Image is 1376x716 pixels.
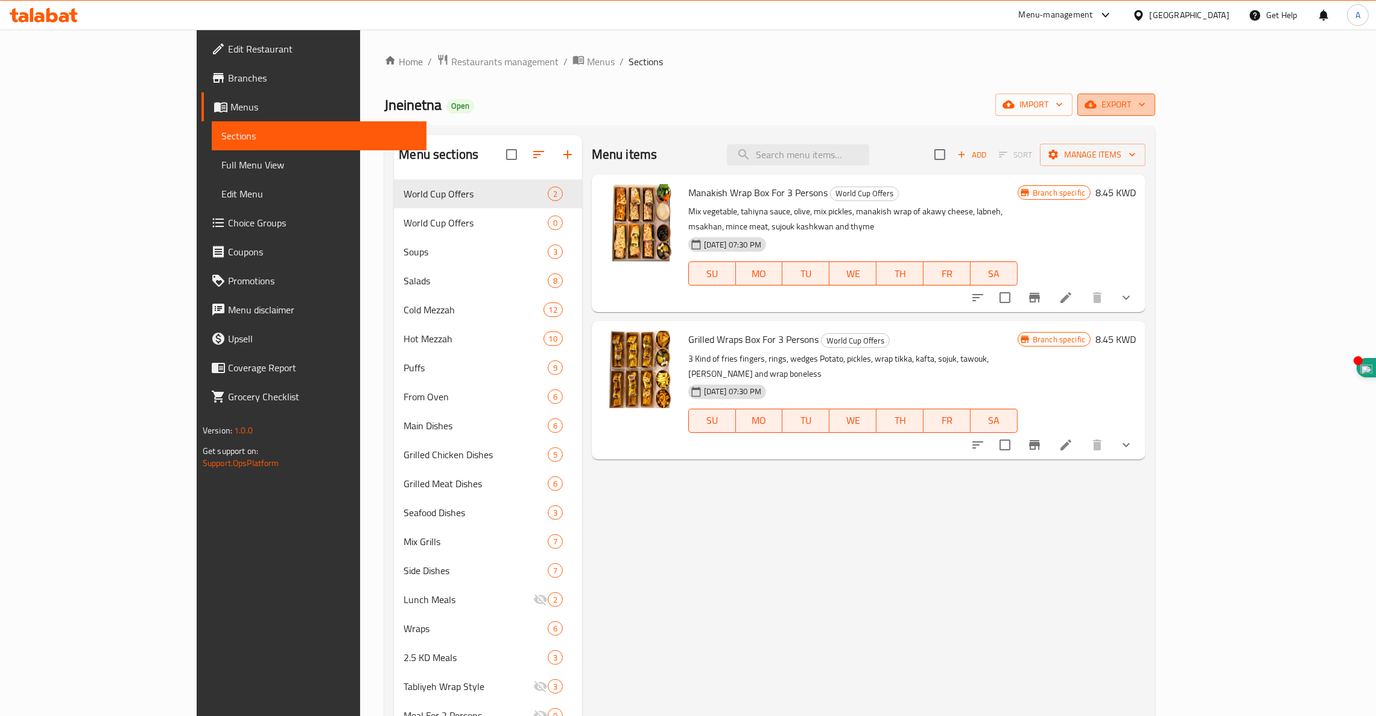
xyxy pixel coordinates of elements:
[1112,283,1141,312] button: show more
[548,621,563,636] div: items
[548,188,562,200] span: 2
[953,145,991,164] button: Add
[404,302,543,317] span: Cold Mezzah
[548,187,563,201] div: items
[592,145,658,164] h2: Menu items
[877,409,924,433] button: TH
[548,650,563,665] div: items
[428,54,432,69] li: /
[201,92,426,121] a: Menus
[446,99,474,113] div: Open
[834,412,872,429] span: WE
[699,386,766,397] span: [DATE] 07:30 PM
[212,179,426,208] a: Edit Menu
[228,273,417,288] span: Promotions
[404,245,547,259] div: Soups
[829,409,877,433] button: WE
[736,409,783,433] button: MO
[201,353,426,382] a: Coverage Report
[548,216,563,230] div: items
[548,507,562,519] span: 3
[404,621,547,636] span: Wraps
[404,360,547,375] span: Puffs
[201,208,426,237] a: Choice Groups
[394,382,582,411] div: From Oven6
[1083,283,1112,312] button: delete
[394,614,582,643] div: Wraps6
[404,563,547,578] div: Side Dishes
[212,150,426,179] a: Full Menu View
[548,534,563,549] div: items
[992,432,1018,458] span: Select to update
[394,527,582,556] div: Mix Grills7
[694,412,731,429] span: SU
[548,505,563,520] div: items
[399,145,478,164] h2: Menu sections
[499,142,524,167] span: Select all sections
[992,285,1018,310] span: Select to update
[782,409,829,433] button: TU
[620,54,624,69] li: /
[688,330,819,348] span: Grilled Wraps Box For 3 Persons
[727,144,869,165] input: search
[736,261,783,286] button: MO
[404,476,547,491] span: Grilled Meat Dishes
[404,216,547,230] span: World Cup Offers
[1083,430,1112,459] button: delete
[394,237,582,266] div: Soups3
[404,331,543,346] span: Hot Mezzah
[404,187,547,201] span: World Cup Offers
[741,412,778,429] span: MO
[956,148,988,162] span: Add
[548,360,563,375] div: items
[963,283,992,312] button: sort-choices
[201,382,426,411] a: Grocery Checklist
[1020,430,1049,459] button: Branch-specific-item
[601,331,679,408] img: Grilled Wraps Box For 3 Persons
[975,265,1013,283] span: SA
[230,100,417,114] span: Menus
[228,302,417,317] span: Menu disclaimer
[787,265,825,283] span: TU
[201,295,426,324] a: Menu disclaimer
[548,623,562,634] span: 6
[404,679,533,694] span: Tabliyeh Wrap Style
[563,54,568,69] li: /
[201,63,426,92] a: Branches
[404,447,547,462] span: Grilled Chicken Dishes
[394,440,582,469] div: Grilled Chicken Dishes5
[437,54,559,69] a: Restaurants management
[971,261,1018,286] button: SA
[548,362,562,374] span: 9
[544,333,562,345] span: 10
[404,418,547,433] span: Main Dishes
[629,54,663,69] span: Sections
[404,273,547,288] div: Salads
[694,265,731,283] span: SU
[601,184,679,261] img: Manakish Wrap Box For 3 Persons
[228,245,417,259] span: Coupons
[394,179,582,208] div: World Cup Offers2
[877,261,924,286] button: TH
[533,592,548,607] svg: Inactive section
[451,54,559,69] span: Restaurants management
[548,478,562,490] span: 6
[548,449,562,461] span: 5
[1059,438,1073,452] a: Edit menu item
[548,389,563,404] div: items
[928,412,966,429] span: FR
[928,265,966,283] span: FR
[228,331,417,346] span: Upsell
[394,266,582,295] div: Salads8
[548,273,563,288] div: items
[553,140,582,169] button: Add section
[1095,184,1136,201] h6: 8.45 KWD
[404,505,547,520] div: Seafood Dishes
[548,652,562,663] span: 3
[404,592,533,607] span: Lunch Meals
